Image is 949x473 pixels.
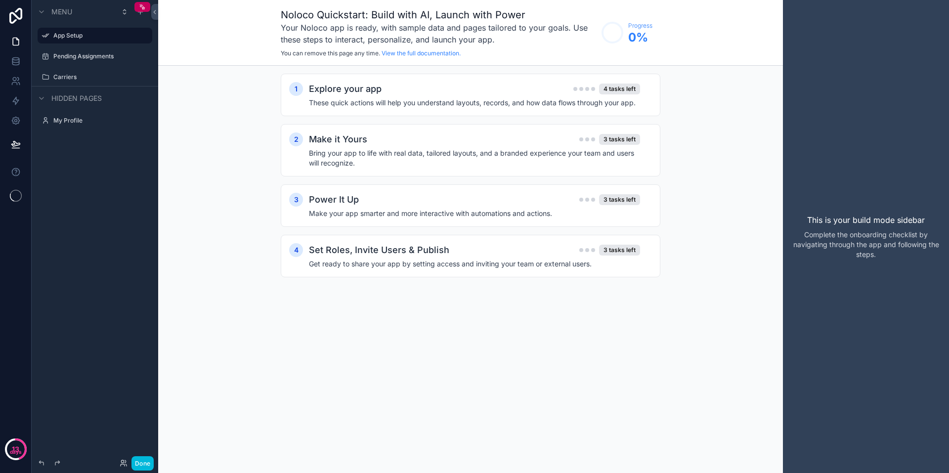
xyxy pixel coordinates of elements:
p: This is your build mode sidebar [807,214,925,226]
span: Hidden pages [51,93,102,103]
span: You can remove this page any time. [281,49,380,57]
span: Menu [51,7,72,17]
p: days [10,448,22,456]
label: Pending Assignments [53,52,146,60]
label: App Setup [53,32,146,40]
p: 13 [12,444,19,454]
span: 0 % [628,30,652,45]
p: Complete the onboarding checklist by navigating through the app and following the steps. [791,230,941,259]
h1: Noloco Quickstart: Build with AI, Launch with Power [281,8,597,22]
a: View the full documentation. [382,49,461,57]
button: Done [131,456,154,471]
span: Progress [628,22,652,30]
label: Carriers [53,73,146,81]
label: My Profile [53,117,146,125]
h3: Your Noloco app is ready, with sample data and pages tailored to your goals. Use these steps to i... [281,22,597,45]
